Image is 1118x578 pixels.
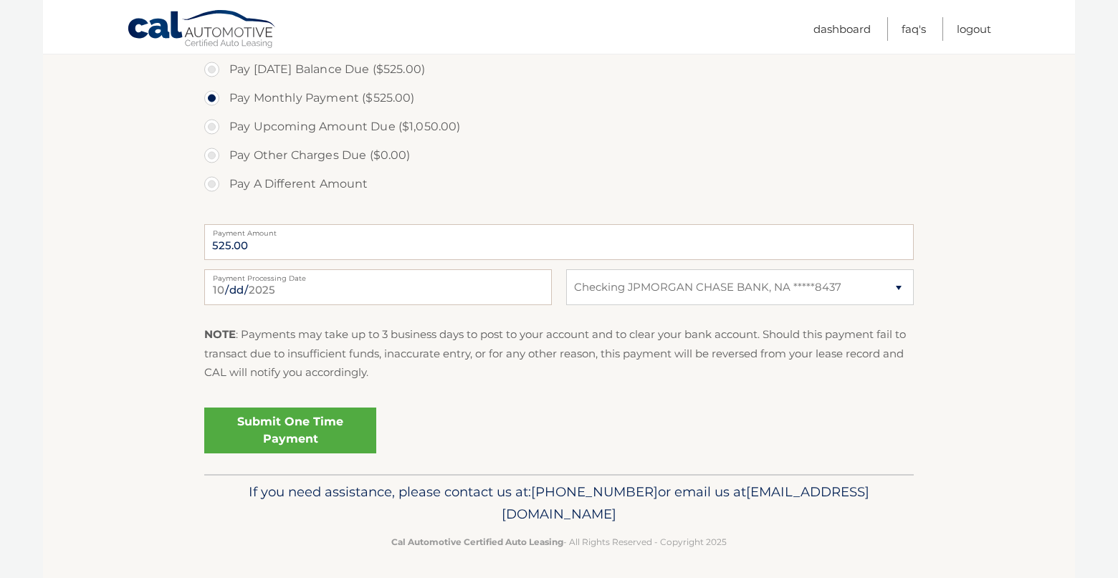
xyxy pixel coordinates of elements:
[204,269,552,305] input: Payment Date
[204,224,914,236] label: Payment Amount
[204,170,914,198] label: Pay A Different Amount
[957,17,991,41] a: Logout
[204,408,376,453] a: Submit One Time Payment
[204,55,914,84] label: Pay [DATE] Balance Due ($525.00)
[204,327,236,341] strong: NOTE
[214,481,904,526] p: If you need assistance, please contact us at: or email us at
[813,17,871,41] a: Dashboard
[204,325,914,382] p: : Payments may take up to 3 business days to post to your account and to clear your bank account....
[391,536,563,547] strong: Cal Automotive Certified Auto Leasing
[127,9,277,51] a: Cal Automotive
[204,224,914,260] input: Payment Amount
[531,483,658,500] span: [PHONE_NUMBER]
[204,112,914,141] label: Pay Upcoming Amount Due ($1,050.00)
[204,141,914,170] label: Pay Other Charges Due ($0.00)
[204,269,552,281] label: Payment Processing Date
[902,17,926,41] a: FAQ's
[214,534,904,549] p: - All Rights Reserved - Copyright 2025
[204,84,914,112] label: Pay Monthly Payment ($525.00)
